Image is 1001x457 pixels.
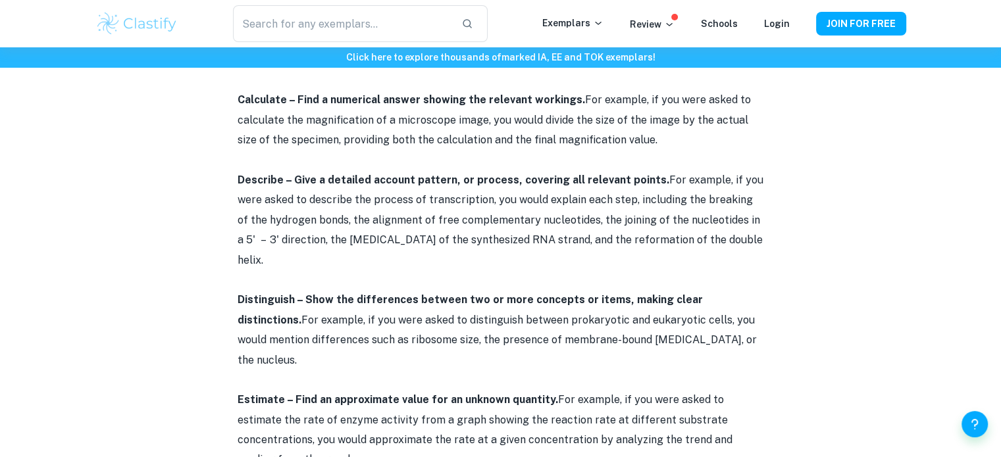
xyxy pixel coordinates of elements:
p: For example, if you were asked to distinguish between prokaryotic and eukaryotic cells, you would... [238,290,764,370]
p: Review [630,17,675,32]
button: Help and Feedback [962,411,988,437]
button: JOIN FOR FREE [816,12,906,36]
strong: Describe – Give a detailed account pattern, or process, covering all relevant points. [238,174,669,186]
h6: Click here to explore thousands of marked IA, EE and TOK exemplars ! [3,50,998,64]
a: Login [764,18,790,29]
strong: Calculate – Find a numerical answer showing the relevant workings. [238,93,585,106]
strong: Estimate – Find an approximate value for an unknown quantity. [238,393,558,406]
a: Schools [701,18,738,29]
strong: Distinguish – Show the differences between two or more concepts or items, making clear distinctions. [238,293,703,325]
p: Exemplars [542,16,603,30]
p: For example, if you were asked to describe the process of transcription, you would explain each s... [238,170,764,270]
img: Clastify logo [95,11,179,37]
p: For example, if you were asked to calculate the magnification of a microscope image, you would di... [238,90,764,150]
input: Search for any exemplars... [233,5,450,42]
